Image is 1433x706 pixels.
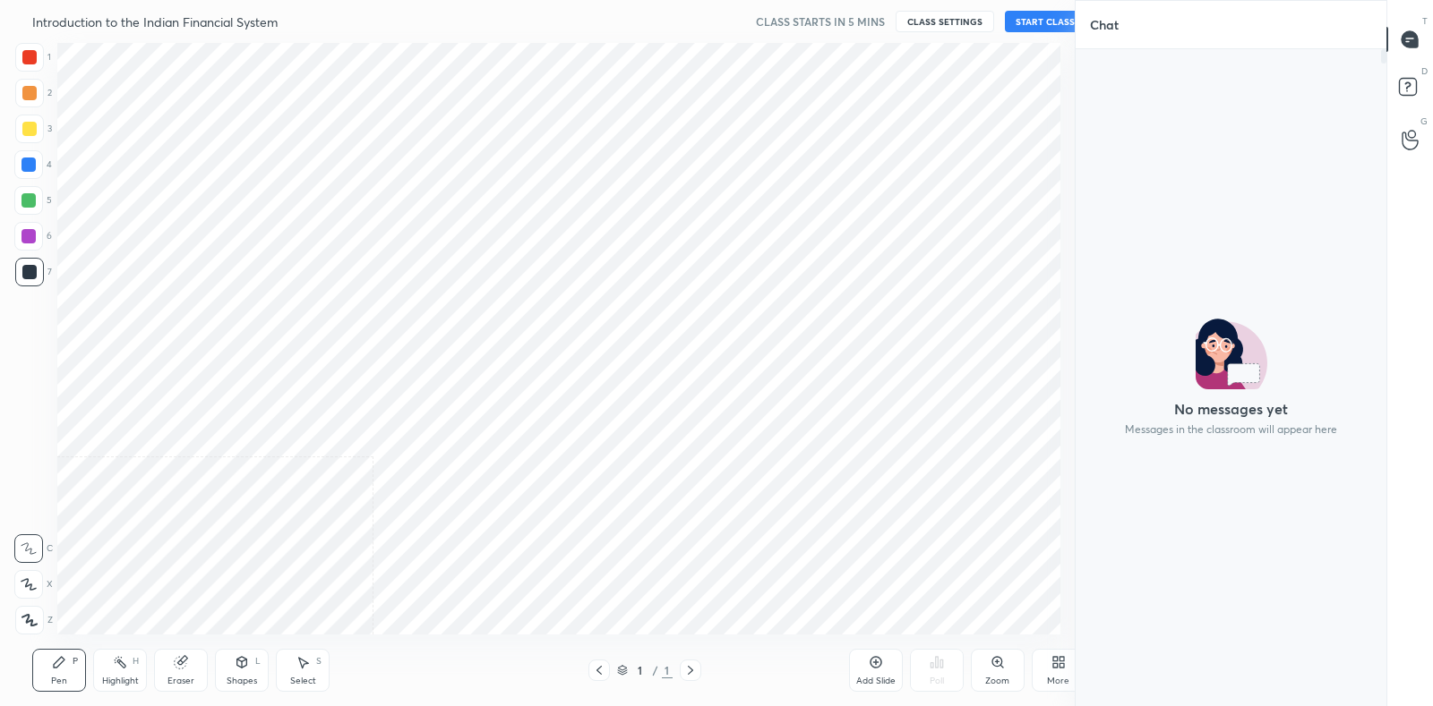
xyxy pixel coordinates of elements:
[133,657,139,666] div: H
[15,43,51,72] div: 1
[896,11,994,32] button: CLASS SETTINGS
[14,534,53,563] div: C
[1076,1,1133,48] p: Chat
[662,662,673,678] div: 1
[1047,676,1069,685] div: More
[227,676,257,685] div: Shapes
[1420,115,1428,128] p: G
[1422,14,1428,28] p: T
[15,258,52,286] div: 7
[985,676,1009,685] div: Zoom
[14,186,52,215] div: 5
[1421,64,1428,78] p: D
[255,657,261,666] div: L
[290,676,316,685] div: Select
[15,606,53,634] div: Z
[631,665,649,676] div: 1
[32,13,278,30] h4: Introduction to the Indian Financial System
[14,150,52,179] div: 4
[15,115,52,143] div: 3
[51,676,67,685] div: Pen
[14,570,53,599] div: X
[856,676,896,685] div: Add Slide
[15,79,52,107] div: 2
[167,676,194,685] div: Eraser
[316,657,322,666] div: S
[102,676,139,685] div: Highlight
[14,222,52,251] div: 6
[653,665,658,676] div: /
[756,13,885,30] h5: CLASS STARTS IN 5 MINS
[1005,11,1085,32] button: START CLASS
[73,657,78,666] div: P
